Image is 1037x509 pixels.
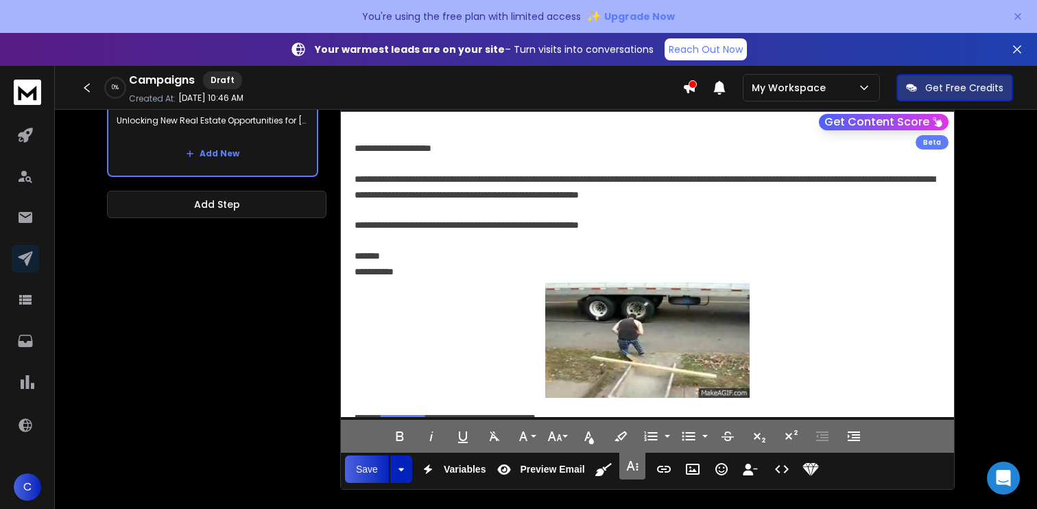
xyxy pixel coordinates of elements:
p: Get Free Credits [925,81,1003,95]
button: Save [345,455,389,483]
button: ✨Upgrade Now [586,3,675,30]
p: Created At: [129,93,176,104]
img: logo [14,80,41,105]
button: Remove Watermark [798,455,824,483]
h1: Campaigns [129,72,195,88]
button: Underline (⌘U) [450,423,476,450]
button: Insert Unsubscribe Link [737,455,763,483]
span: Upgrade Now [604,10,675,23]
p: Reach Out Now [669,43,743,56]
span: Preview Email [517,464,587,475]
button: Bold (⌘B) [387,423,413,450]
span: ✨ [586,7,601,26]
p: My Workspace [752,81,831,95]
button: C [14,473,41,501]
strong: Your warmest leads are on your site [315,43,505,56]
p: [DATE] 10:46 AM [178,93,243,104]
button: Get Content Score [819,114,949,130]
p: You're using the free plan with limited access [362,10,581,23]
button: Add Step [107,191,326,218]
div: Draft [203,71,242,89]
button: Emoticons [708,455,735,483]
button: Add New [175,140,250,167]
button: Decrease Indent (⌘[) [809,423,835,450]
p: 0 % [112,84,119,92]
button: Preview Email [491,455,587,483]
button: Get Free Credits [896,74,1013,102]
a: Reach Out Now [665,38,747,60]
span: Variables [441,464,489,475]
li: Step1CC/BCCUnlocking New Real Estate Opportunities for [Recipient's Company]Add New [107,61,318,177]
button: Code View [769,455,795,483]
div: Open Intercom Messenger [987,462,1020,495]
p: Unlocking New Real Estate Opportunities for [Recipient's Company] [117,102,309,140]
div: Beta [916,135,949,150]
button: Italic (⌘I) [418,423,444,450]
p: – Turn visits into conversations [315,43,654,56]
button: Variables [415,455,489,483]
